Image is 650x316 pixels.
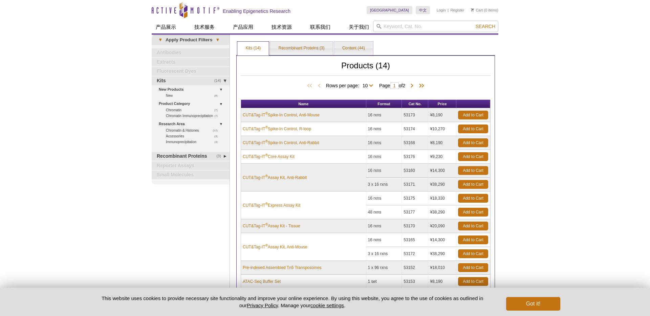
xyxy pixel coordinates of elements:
sup: ® [265,244,268,247]
a: (3)Accessories [166,133,221,139]
sup: ® [265,112,268,115]
a: Add to Cart [458,180,488,189]
a: Add to Cart [458,277,488,286]
sup: ® [265,126,268,129]
a: Add to Cart [458,222,488,230]
span: Previous Page [316,83,323,89]
a: [GEOGRAPHIC_DATA] [367,6,412,14]
a: Extracts [152,58,230,67]
td: 53171 [402,178,428,191]
button: cookie settings [310,302,344,308]
sup: ® [265,153,268,157]
td: 16 rxns [366,150,402,164]
td: ¥38,290 [428,205,456,219]
a: (8)New [166,93,221,98]
a: CUT&Tag-IT®Spike-In Control, Anti-Rabbit [243,140,319,146]
a: CUT&Tag-IT®Assay Kit, Anti-Rabbit [243,175,307,181]
td: 53170 [402,219,428,233]
td: ¥20,090 [428,219,456,233]
th: Name [241,100,366,108]
td: ¥18,010 [428,261,456,275]
li: (0 items) [471,6,498,14]
td: 53175 [402,191,428,205]
a: (7)Chromatin [166,107,221,113]
td: ¥38,290 [428,178,456,191]
td: 53168 [402,136,428,150]
td: 53153 [402,275,428,289]
a: Add to Cart [458,125,488,133]
a: Add to Cart [458,235,488,244]
span: ▾ [212,37,223,43]
a: Add to Cart [458,152,488,161]
span: Last Page [415,83,426,89]
a: Pre-indexed Assembled Tn5 Transposomes [243,265,322,271]
a: Add to Cart [458,194,488,203]
th: Cat No. [402,100,428,108]
a: 产品展示 [152,21,180,33]
a: 中文 [416,6,430,14]
td: 48 rxns [366,205,402,219]
a: CUT&Tag-IT®Assay Kit - Tissue [243,223,300,229]
a: New Products [159,86,225,93]
th: Price [428,100,456,108]
a: 产品应用 [229,21,257,33]
td: 53177 [402,205,428,219]
sup: ® [265,174,268,178]
td: 1 x 96 rxns [366,261,402,275]
td: ¥8,190 [428,108,456,122]
a: (3)Immunoprecipitation [166,139,221,145]
a: ▾Apply Product Filters▾ [152,35,230,45]
h2: Products (14) [241,63,491,76]
a: Content (44) [334,42,373,55]
td: 1 set [366,275,402,289]
td: 53176 [402,150,428,164]
a: Add to Cart [458,208,488,217]
input: Keyword, Cat. No. [373,21,498,32]
a: Fluorescent Dyes [152,67,230,76]
span: First Page [306,83,316,89]
td: ¥10,270 [428,122,456,136]
td: 16 rxns [366,122,402,136]
td: 16 rxns [366,233,402,247]
span: Page of [376,82,409,89]
a: (3)Recombinant Proteins [152,152,230,161]
a: Add to Cart [458,166,488,175]
span: Next Page [409,83,415,89]
button: Search [474,23,497,29]
a: Add to Cart [458,138,488,147]
td: ¥38,290 [428,247,456,261]
td: 53165 [402,233,428,247]
a: 关于我们 [345,21,373,33]
a: Cart [471,8,483,13]
a: Product Category [159,100,225,107]
a: Add to Cart [458,263,488,272]
sup: ® [265,202,268,206]
a: Add to Cart [458,111,488,119]
a: CUT&Tag-IT®Assay Kit, Anti-Mouse [243,244,307,250]
a: Privacy Policy [247,302,278,308]
h2: Enabling Epigenetics Research [223,8,290,14]
p: This website uses cookies to provide necessary site functionality and improve your online experie... [90,295,495,309]
td: 53160 [402,164,428,178]
td: ¥14,300 [428,164,456,178]
span: ▾ [155,37,166,43]
a: CUT&Tag-IT®Express Assay Kit [243,202,300,208]
td: ¥18,330 [428,191,456,205]
a: Register [450,8,464,13]
td: ¥9,230 [428,150,456,164]
a: CUT&Tag-IT®Spike-In Control, Anti-Mouse [243,112,320,118]
span: Search [476,24,495,29]
sup: ® [265,223,268,226]
span: (8) [214,93,221,98]
td: 3 x 16 rxns [366,178,402,191]
a: Recombinant Proteins (3) [270,42,332,55]
span: (14) [214,76,225,85]
a: CUT&Tag-IT®Core Assay Kit [243,154,295,160]
img: Your Cart [471,8,474,12]
span: (7) [214,113,221,119]
a: (14)Kits [152,76,230,85]
span: (3) [214,133,221,139]
a: Add to Cart [458,249,488,258]
span: 2 [403,83,405,88]
a: CUT&Tag-IT®Spike-In Control, R-loop [243,126,311,132]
